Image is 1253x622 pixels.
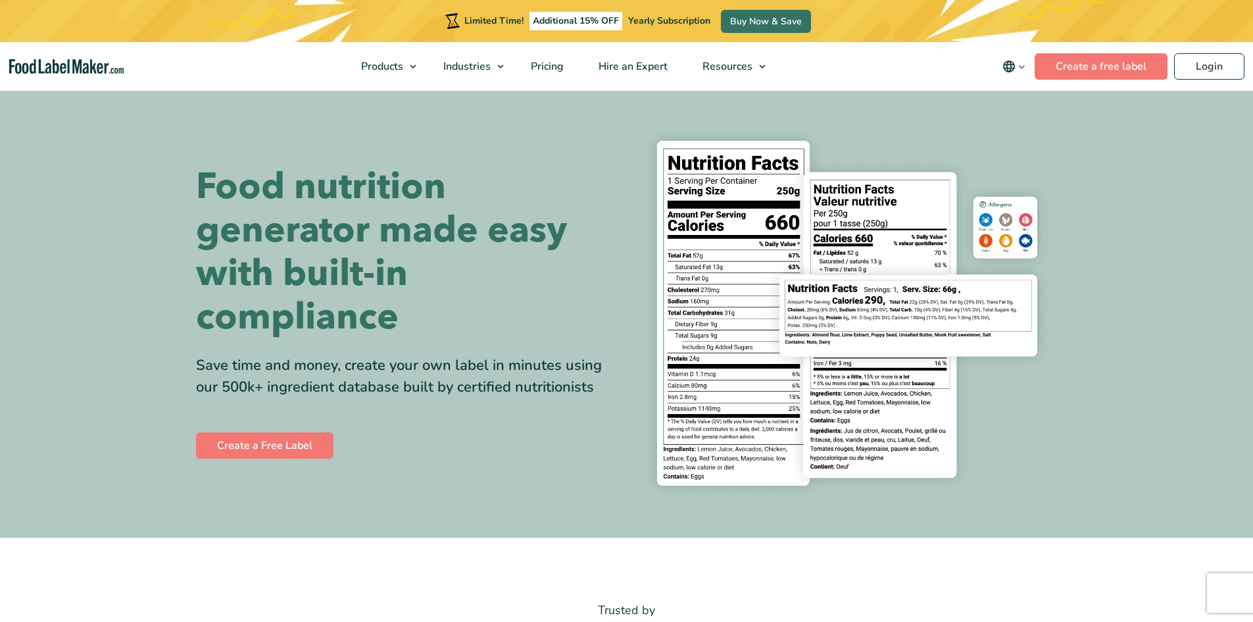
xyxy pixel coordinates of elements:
[685,42,772,91] a: Resources
[581,42,682,91] a: Hire an Expert
[439,59,492,74] span: Industries
[595,59,669,74] span: Hire an Expert
[721,10,811,33] a: Buy Now & Save
[628,14,710,27] span: Yearly Subscription
[426,42,510,91] a: Industries
[196,432,333,459] a: Create a Free Label
[699,59,754,74] span: Resources
[1035,53,1167,80] a: Create a free label
[464,14,524,27] span: Limited Time!
[529,12,622,30] span: Additional 15% OFF
[527,59,565,74] span: Pricing
[357,59,405,74] span: Products
[196,165,617,339] h1: Food nutrition generator made easy with built-in compliance
[196,601,1058,620] p: Trusted by
[514,42,578,91] a: Pricing
[196,355,617,398] div: Save time and money, create your own label in minutes using our 500k+ ingredient database built b...
[344,42,423,91] a: Products
[1174,53,1244,80] a: Login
